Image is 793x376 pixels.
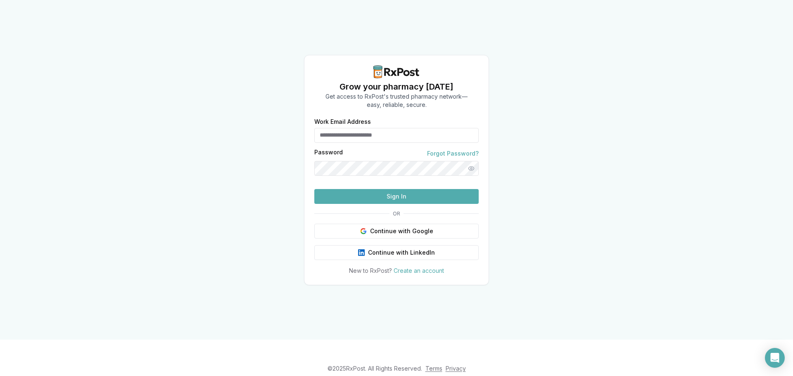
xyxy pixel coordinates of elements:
a: Privacy [446,365,466,372]
button: Sign In [314,189,479,204]
span: OR [389,210,404,217]
label: Password [314,149,343,158]
a: Forgot Password? [427,149,479,158]
img: LinkedIn [358,249,365,256]
div: Open Intercom Messenger [765,348,785,368]
img: Google [360,228,367,234]
button: Show password [464,161,479,176]
button: Continue with Google [314,224,479,239]
a: Create an account [394,267,444,274]
p: Get access to RxPost's trusted pharmacy network— easy, reliable, secure. [325,92,468,109]
span: New to RxPost? [349,267,392,274]
h1: Grow your pharmacy [DATE] [325,81,468,92]
img: RxPost Logo [370,65,423,78]
button: Continue with LinkedIn [314,245,479,260]
label: Work Email Address [314,119,479,125]
a: Terms [425,365,442,372]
